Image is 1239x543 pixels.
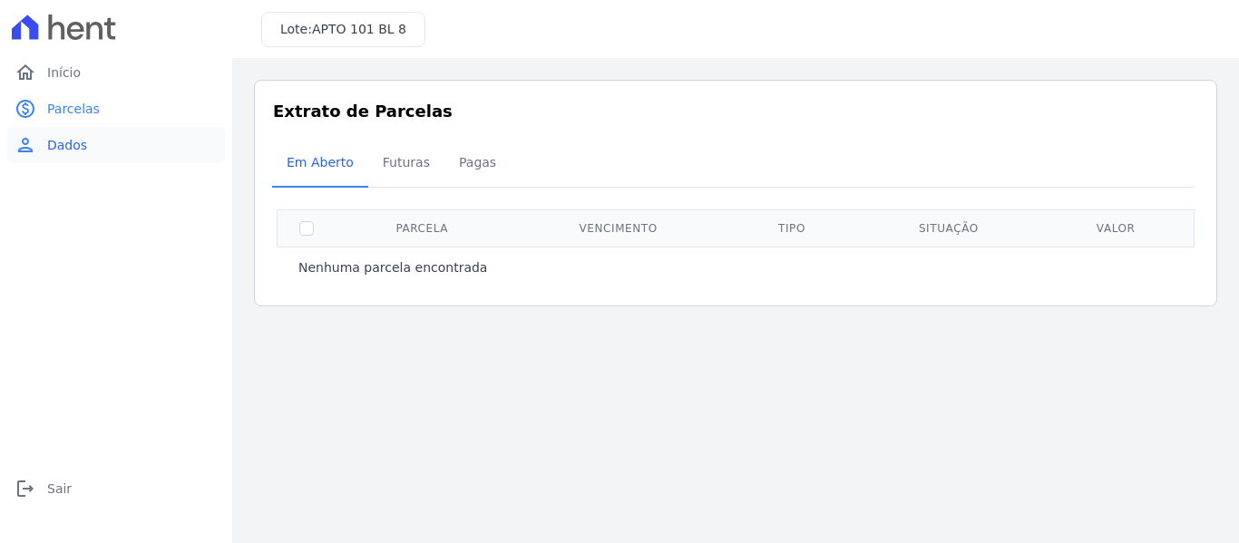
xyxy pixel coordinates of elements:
[298,258,487,276] p: Nenhuma parcela encontrada
[47,63,81,82] span: Início
[15,98,36,120] i: paid
[372,144,441,180] span: Futuras
[7,470,225,507] a: logoutSair
[15,134,36,156] i: person
[273,99,1198,123] h3: Extrato de Parcelas
[7,54,225,91] a: homeInício
[312,22,406,36] span: APTO 101 BL 8
[47,100,100,118] span: Parcelas
[276,144,365,180] span: Em Aberto
[7,91,225,127] a: paidParcelas
[15,478,36,499] i: logout
[47,480,72,498] span: Sair
[336,209,509,247] th: Parcela
[47,136,87,154] span: Dados
[272,141,368,188] a: Em Aberto
[15,62,36,83] i: home
[1041,209,1189,247] th: Valor
[7,127,225,163] a: personDados
[855,209,1041,247] th: Situação
[280,20,406,39] h3: Lote:
[444,141,511,188] a: Pagas
[509,209,728,247] th: Vencimento
[368,141,444,188] a: Futuras
[728,209,855,247] th: Tipo
[448,144,507,180] span: Pagas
